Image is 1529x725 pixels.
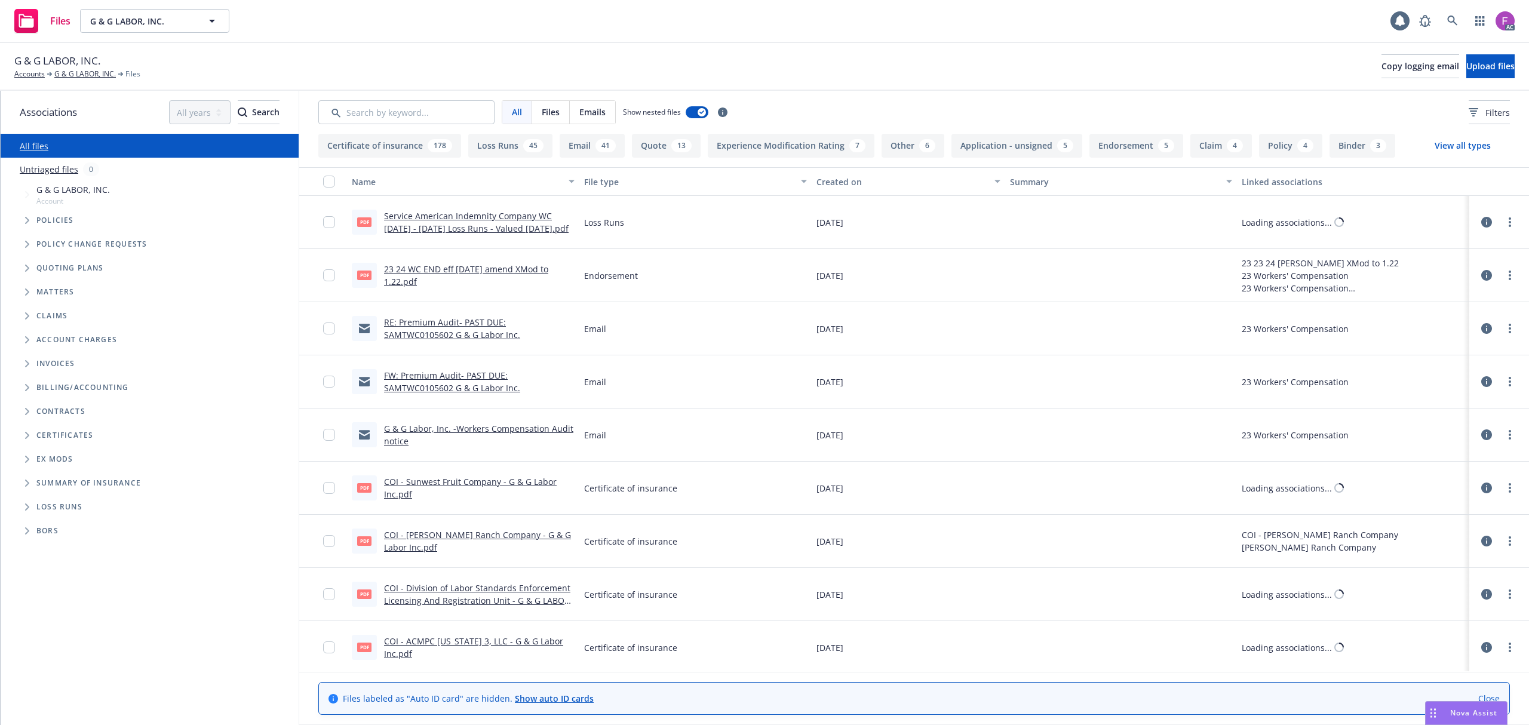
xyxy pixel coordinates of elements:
[584,641,677,654] span: Certificate of insurance
[812,167,1005,196] button: Created on
[323,482,335,494] input: Toggle Row Selected
[36,480,141,487] span: Summary of insurance
[1426,702,1441,724] div: Drag to move
[816,588,843,601] span: [DATE]
[384,317,520,340] a: RE: Premium Audit- PAST DUE: SAMTWC0105602 G & G Labor Inc.
[36,527,59,534] span: BORs
[36,408,85,415] span: Contracts
[1469,100,1510,124] button: Filters
[1242,541,1398,554] div: [PERSON_NAME] Ranch Company
[80,9,229,33] button: G & G LABOR, INC.
[542,106,560,118] span: Files
[1503,321,1517,336] a: more
[384,263,548,287] a: 23 24 WC END eff [DATE] amend XMod to 1.22.pdf
[1242,588,1332,601] div: Loading associations...
[318,100,495,124] input: Search by keyword...
[36,217,74,224] span: Policies
[584,429,606,441] span: Email
[1503,374,1517,389] a: more
[384,635,563,659] a: COI - ACMPC [US_STATE] 3, LLC - G & G Labor Inc.pdf
[1503,268,1517,282] a: more
[579,106,606,118] span: Emails
[1227,139,1243,152] div: 4
[849,139,865,152] div: 7
[523,139,544,152] div: 45
[36,265,104,272] span: Quoting plans
[1158,139,1174,152] div: 5
[36,288,74,296] span: Matters
[384,370,520,394] a: FW: Premium Audit- PAST DUE: SAMTWC0105602 G & G Labor Inc.
[816,216,843,229] span: [DATE]
[595,139,616,152] div: 41
[1413,9,1437,33] a: Report a Bug
[347,167,579,196] button: Name
[238,107,247,117] svg: Search
[1242,322,1349,335] div: 23 Workers' Compensation
[83,162,99,176] div: 0
[623,107,681,117] span: Show nested files
[318,134,461,158] button: Certificate of insurance
[951,134,1082,158] button: Application - unsigned
[1242,282,1452,294] div: 23 Workers' Compensation
[816,641,843,654] span: [DATE]
[36,196,110,206] span: Account
[36,360,75,367] span: Invoices
[584,535,677,548] span: Certificate of insurance
[36,183,110,196] span: G & G LABOR, INC.
[584,216,624,229] span: Loss Runs
[1010,176,1220,188] div: Summary
[515,693,594,704] a: Show auto ID cards
[1450,708,1497,718] span: Nova Assist
[343,692,594,705] span: Files labeled as "Auto ID card" are hidden.
[1057,139,1073,152] div: 5
[20,140,48,152] a: All files
[238,100,280,124] button: SearchSearch
[323,376,335,388] input: Toggle Row Selected
[384,529,571,553] a: COI - [PERSON_NAME] Ranch Company - G & G Labor Inc.pdf
[1237,167,1469,196] button: Linked associations
[708,134,874,158] button: Experience Modification Rating
[384,210,569,234] a: Service American Indemnity Company WC [DATE] - [DATE] Loss Runs - Valued [DATE].pdf
[323,322,335,334] input: Toggle Row Selected
[357,217,371,226] span: pdf
[1503,640,1517,655] a: more
[1242,529,1398,541] div: COI - [PERSON_NAME] Ranch Company
[90,15,194,27] span: G & G LABOR, INC.
[560,134,625,158] button: Email
[1503,534,1517,548] a: more
[1297,139,1313,152] div: 4
[10,4,75,38] a: Files
[468,134,552,158] button: Loss Runs
[671,139,692,152] div: 13
[323,176,335,188] input: Select all
[323,535,335,547] input: Toggle Row Selected
[428,139,452,152] div: 178
[323,216,335,228] input: Toggle Row Selected
[1242,482,1332,494] div: Loading associations...
[384,423,573,447] a: G & G Labor, Inc. -Workers Compensation Audit notice
[36,503,82,511] span: Loss Runs
[1242,641,1332,654] div: Loading associations...
[14,69,45,79] a: Accounts
[1466,60,1515,72] span: Upload files
[1468,9,1492,33] a: Switch app
[384,582,572,619] a: COI - Division of Labor Standards Enforcement Licensing And Registration Unit - G & G LABOR, INC....
[238,101,280,124] div: Search
[14,53,100,69] span: G & G LABOR, INC.
[1416,134,1510,158] button: View all types
[54,69,116,79] a: G & G LABOR, INC.
[1242,257,1452,269] div: 23 23 24 [PERSON_NAME] XMod to 1.22
[1469,106,1510,119] span: Filters
[20,163,78,176] a: Untriaged files
[1466,54,1515,78] button: Upload files
[1242,216,1332,229] div: Loading associations...
[1259,134,1322,158] button: Policy
[816,482,843,494] span: [DATE]
[323,269,335,281] input: Toggle Row Selected
[1242,269,1452,282] div: 23 Workers' Compensation
[1503,587,1517,601] a: more
[584,176,794,188] div: File type
[1485,106,1510,119] span: Filters
[1425,701,1507,725] button: Nova Assist
[1190,134,1252,158] button: Claim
